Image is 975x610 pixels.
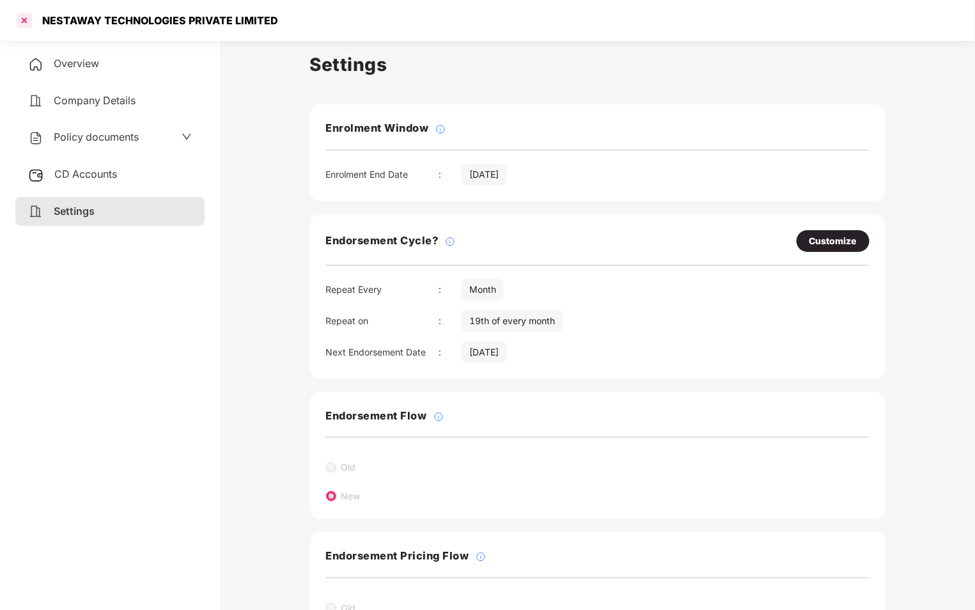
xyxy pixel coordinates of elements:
div: [DATE] [462,341,506,363]
div: Customize [809,234,857,248]
h3: Enrolment Window [326,120,429,137]
img: svg+xml;base64,PHN2ZyB4bWxucz0iaHR0cDovL3d3dy53My5vcmcvMjAwMC9zdmciIHdpZHRoPSIyNCIgaGVpZ2h0PSIyNC... [28,57,43,72]
img: svg+xml;base64,PHN2ZyBpZD0iSW5mb18tXzMyeDMyIiBkYXRhLW5hbWU9IkluZm8gLSAzMngzMiIgeG1sbnM9Imh0dHA6Ly... [435,124,446,134]
div: : [439,168,462,182]
span: Overview [54,57,99,70]
div: : [439,314,462,328]
img: svg+xml;base64,PHN2ZyB4bWxucz0iaHR0cDovL3d3dy53My5vcmcvMjAwMC9zdmciIHdpZHRoPSIyNCIgaGVpZ2h0PSIyNC... [28,93,43,109]
h3: Endorsement Cycle? [326,233,439,249]
div: 19th of every month [462,310,563,332]
span: Policy documents [54,130,139,143]
img: svg+xml;base64,PHN2ZyBpZD0iSW5mb18tXzMyeDMyIiBkYXRhLW5hbWU9IkluZm8gLSAzMngzMiIgeG1sbnM9Imh0dHA6Ly... [433,412,444,422]
div: Enrolment End Date [326,168,439,182]
img: svg+xml;base64,PHN2ZyB4bWxucz0iaHR0cDovL3d3dy53My5vcmcvMjAwMC9zdmciIHdpZHRoPSIyNCIgaGVpZ2h0PSIyNC... [28,204,43,219]
div: NESTAWAY TECHNOLOGIES PRIVATE LIMITED [35,14,278,27]
span: CD Accounts [54,168,117,180]
div: : [439,283,462,297]
div: Next Endorsement Date [326,345,439,359]
h3: Endorsement Pricing Flow [326,548,469,565]
div: Repeat Every [326,283,439,297]
span: Company Details [54,94,136,107]
label: Old [341,462,356,473]
img: svg+xml;base64,PHN2ZyB3aWR0aD0iMjUiIGhlaWdodD0iMjQiIHZpZXdCb3g9IjAgMCAyNSAyNCIgZmlsbD0ibm9uZSIgeG... [28,168,44,183]
label: New [341,490,361,501]
img: svg+xml;base64,PHN2ZyB4bWxucz0iaHR0cDovL3d3dy53My5vcmcvMjAwMC9zdmciIHdpZHRoPSIyNCIgaGVpZ2h0PSIyNC... [28,130,43,146]
div: Month [462,279,504,301]
h1: Settings [310,51,885,79]
img: svg+xml;base64,PHN2ZyBpZD0iSW5mb18tXzMyeDMyIiBkYXRhLW5hbWU9IkluZm8gLSAzMngzMiIgeG1sbnM9Imh0dHA6Ly... [476,552,486,562]
span: down [182,132,192,142]
div: Repeat on [326,314,439,328]
h3: Endorsement Flow [326,408,427,425]
span: Settings [54,205,95,217]
img: svg+xml;base64,PHN2ZyBpZD0iSW5mb18tXzMyeDMyIiBkYXRhLW5hbWU9IkluZm8gLSAzMngzMiIgeG1sbnM9Imh0dHA6Ly... [445,237,455,247]
div: : [439,345,462,359]
div: [DATE] [462,164,506,185]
